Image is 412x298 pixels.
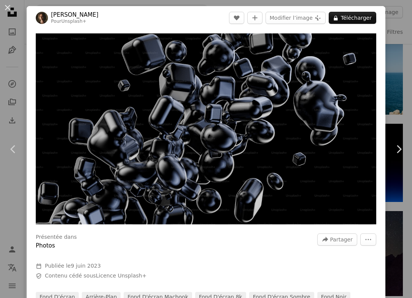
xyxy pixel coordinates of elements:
a: Licence Unsplash+ [96,273,146,279]
button: Plus d’actions [360,233,376,246]
a: Photos [36,242,55,249]
a: Unsplash+ [61,19,86,24]
button: Modifier l’image [266,12,326,24]
div: Pour [51,19,99,25]
img: Un tas d’objets noirs flottant dans les airs [36,33,376,224]
button: Partager cette image [317,233,357,246]
span: Contenu cédé sous [45,272,146,280]
button: J’aime [229,12,244,24]
span: Partager [330,234,353,245]
a: [PERSON_NAME] [51,11,99,19]
button: Télécharger [329,12,376,24]
span: Publiée le [45,263,101,269]
h3: Présentée dans [36,233,77,241]
button: Ajouter à la collection [247,12,262,24]
time: 9 juin 2023 à 08:28:32 UTC+2 [71,263,101,269]
img: Accéder au profil de Alex Shuper [36,12,48,24]
a: Suivant [385,113,412,186]
button: Zoom sur cette image [36,33,376,224]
